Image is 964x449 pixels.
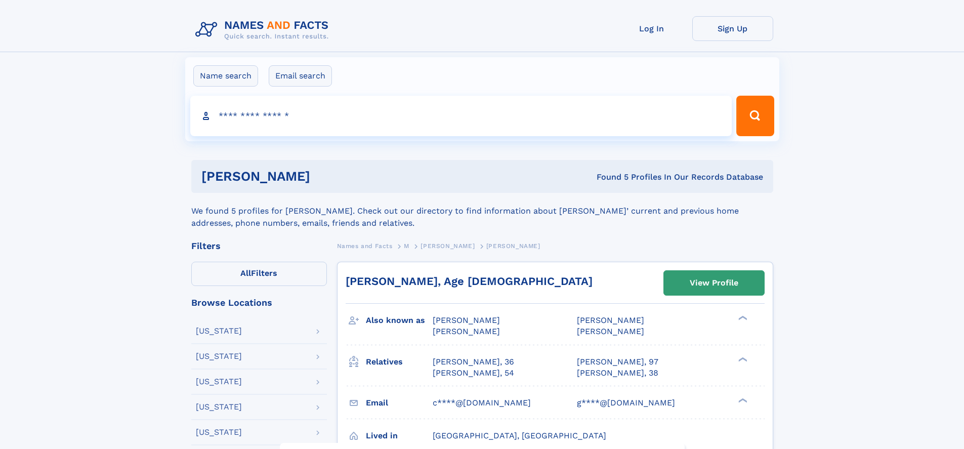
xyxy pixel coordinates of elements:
[346,275,593,288] a: [PERSON_NAME], Age [DEMOGRAPHIC_DATA]
[196,378,242,386] div: [US_STATE]
[240,268,251,278] span: All
[193,65,258,87] label: Name search
[366,353,433,371] h3: Relatives
[366,312,433,329] h3: Also known as
[433,368,514,379] a: [PERSON_NAME], 54
[196,352,242,360] div: [US_STATE]
[433,356,514,368] a: [PERSON_NAME], 36
[433,315,500,325] span: [PERSON_NAME]
[486,242,540,250] span: [PERSON_NAME]
[421,239,475,252] a: [PERSON_NAME]
[196,403,242,411] div: [US_STATE]
[190,96,732,136] input: search input
[690,271,738,295] div: View Profile
[191,262,327,286] label: Filters
[736,96,774,136] button: Search Button
[421,242,475,250] span: [PERSON_NAME]
[404,242,409,250] span: M
[366,394,433,412] h3: Email
[433,326,500,336] span: [PERSON_NAME]
[433,431,606,440] span: [GEOGRAPHIC_DATA], [GEOGRAPHIC_DATA]
[736,356,748,362] div: ❯
[611,16,692,41] a: Log In
[736,397,748,403] div: ❯
[196,327,242,335] div: [US_STATE]
[664,271,764,295] a: View Profile
[196,428,242,436] div: [US_STATE]
[366,427,433,444] h3: Lived in
[191,298,327,307] div: Browse Locations
[191,241,327,251] div: Filters
[692,16,773,41] a: Sign Up
[201,170,453,183] h1: [PERSON_NAME]
[577,368,658,379] a: [PERSON_NAME], 38
[404,239,409,252] a: M
[577,315,644,325] span: [PERSON_NAME]
[337,239,393,252] a: Names and Facts
[577,356,658,368] a: [PERSON_NAME], 97
[191,193,773,229] div: We found 5 profiles for [PERSON_NAME]. Check out our directory to find information about [PERSON_...
[736,315,748,321] div: ❯
[191,16,337,44] img: Logo Names and Facts
[269,65,332,87] label: Email search
[453,172,763,183] div: Found 5 Profiles In Our Records Database
[577,326,644,336] span: [PERSON_NAME]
